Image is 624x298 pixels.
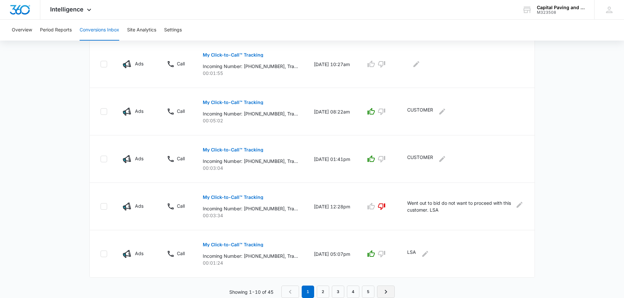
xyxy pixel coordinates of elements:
p: 00:05:02 [203,117,298,124]
td: [DATE] 12:28pm [306,183,358,230]
p: 00:01:24 [203,259,298,266]
a: Page 4 [347,286,359,298]
p: Incoming Number: [PHONE_NUMBER], Tracking Number: [PHONE_NUMBER], Ring To: [PHONE_NUMBER], Caller... [203,63,298,70]
button: My Click-to-Call™ Tracking [203,95,263,110]
p: My Click-to-Call™ Tracking [203,242,263,247]
p: Ads [135,60,143,67]
p: Went out to bid do not want to proceed with this customer. LSA [407,200,512,213]
p: My Click-to-Call™ Tracking [203,195,263,200]
p: Incoming Number: [PHONE_NUMBER], Tracking Number: [PHONE_NUMBER], Ring To: [PHONE_NUMBER], Caller... [203,253,298,259]
button: My Click-to-Call™ Tracking [203,142,263,158]
p: Call [177,202,185,209]
button: Site Analytics [127,20,156,41]
p: 00:03:04 [203,165,298,171]
p: 00:03:34 [203,212,298,219]
button: Settings [164,20,182,41]
p: Incoming Number: [PHONE_NUMBER], Tracking Number: [PHONE_NUMBER], Ring To: [PHONE_NUMBER], Caller... [203,205,298,212]
button: My Click-to-Call™ Tracking [203,237,263,253]
button: Edit Comments [437,106,447,117]
p: CUSTOMER [407,154,433,164]
button: My Click-to-Call™ Tracking [203,189,263,205]
p: My Click-to-Call™ Tracking [203,148,263,152]
p: My Click-to-Call™ Tracking [203,100,263,105]
p: Call [177,250,185,257]
p: LSA [407,249,416,259]
button: Edit Comments [515,200,524,210]
p: Call [177,60,185,67]
td: [DATE] 10:27am [306,41,358,88]
p: My Click-to-Call™ Tracking [203,53,263,57]
button: My Click-to-Call™ Tracking [203,47,263,63]
a: Page 3 [332,286,344,298]
td: [DATE] 01:41pm [306,135,358,183]
a: Page 5 [362,286,374,298]
p: Ads [135,202,143,209]
p: Ads [135,108,143,114]
button: Edit Comments [420,249,430,259]
p: Ads [135,250,143,257]
td: [DATE] 05:07pm [306,230,358,278]
button: Edit Comments [437,154,447,164]
p: Incoming Number: [PHONE_NUMBER], Tracking Number: [PHONE_NUMBER], Ring To: [PHONE_NUMBER], Caller... [203,110,298,117]
td: [DATE] 08:22am [306,88,358,135]
a: Next Page [377,286,395,298]
em: 1 [302,286,314,298]
button: Edit Comments [411,59,422,69]
p: Call [177,155,185,162]
p: Ads [135,155,143,162]
p: Showing 1-10 of 45 [229,289,274,295]
span: Intelligence [50,6,84,13]
div: account id [537,10,585,15]
button: Overview [12,20,32,41]
p: CUSTOMER [407,106,433,117]
a: Page 2 [317,286,329,298]
p: Call [177,108,185,114]
nav: Pagination [281,286,395,298]
p: Incoming Number: [PHONE_NUMBER], Tracking Number: [PHONE_NUMBER], Ring To: [PHONE_NUMBER], Caller... [203,158,298,165]
p: 00:01:55 [203,70,298,77]
button: Period Reports [40,20,72,41]
div: account name [537,5,585,10]
button: Conversions Inbox [80,20,119,41]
